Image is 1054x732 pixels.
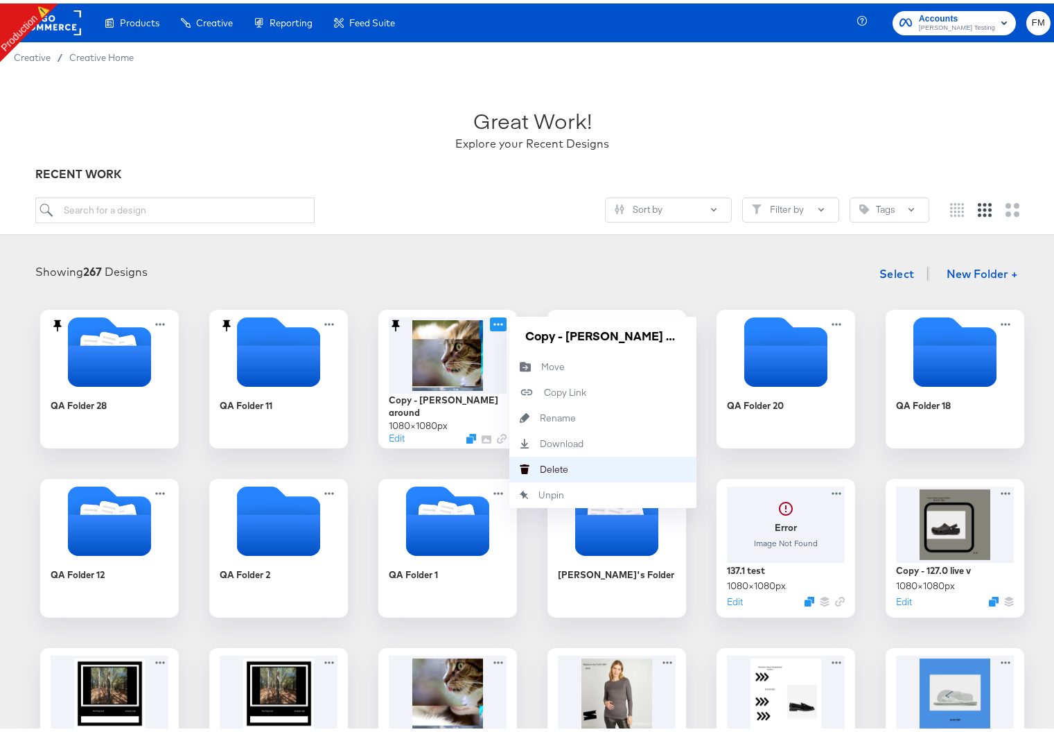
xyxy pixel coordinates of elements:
[1026,8,1051,32] button: FM
[509,435,540,445] svg: Download
[717,476,855,614] div: ErrorImage Not Found137.1 test1080×1080pxEditDuplicate
[874,256,920,284] button: Select
[717,314,855,383] svg: Empty folder
[989,593,999,603] svg: Duplicate
[886,306,1024,445] div: QA Folder 18
[509,453,696,479] button: Delete
[538,485,564,498] div: Unpin
[35,163,1030,179] div: RECENT WORK
[615,201,624,211] svg: Sliders
[896,561,971,574] div: Copy - 127.0 live v
[896,576,955,589] div: 1080 × 1080 px
[14,49,51,60] span: Creative
[547,476,686,614] div: [PERSON_NAME]'s Folder
[742,194,839,219] button: FilterFilter by
[859,201,869,211] svg: Tag
[547,483,686,552] svg: Folder
[40,476,179,614] div: QA Folder 12
[717,306,855,445] div: QA Folder 20
[727,396,784,409] div: QA Folder 20
[919,8,995,23] span: Accounts
[378,476,517,614] div: QA Folder 1
[558,565,674,578] div: [PERSON_NAME]'s Folder
[35,261,148,277] div: Showing Designs
[541,357,565,370] div: Move
[35,194,315,220] input: Search for a design
[886,314,1024,383] svg: Empty folder
[893,8,1016,32] button: Accounts[PERSON_NAME] Testing
[935,259,1030,285] button: New Folder +
[509,410,540,419] svg: Rename
[509,376,696,402] button: Copy
[896,592,912,605] button: Edit
[69,49,134,60] a: Creative Home
[509,461,540,471] svg: Delete
[40,483,179,552] svg: Folder
[220,396,272,409] div: QA Folder 11
[509,402,696,428] button: Rename
[509,358,541,369] svg: Move to folder
[540,408,576,421] div: Rename
[270,14,313,25] span: Reporting
[605,194,732,219] button: SlidersSort by
[389,416,448,429] div: 1080 × 1080 px
[466,430,476,440] svg: Duplicate
[978,200,992,214] svg: Medium grid
[389,390,507,416] div: Copy - [PERSON_NAME] around
[896,396,951,409] div: QA Folder 18
[120,14,159,25] span: Products
[196,14,233,25] span: Creative
[547,306,686,445] div: QA Folder 27
[51,565,105,578] div: QA Folder 12
[850,194,929,219] button: TagTags
[540,434,583,447] div: Download
[919,19,995,31] span: [PERSON_NAME] Testing
[209,476,348,614] div: QA Folder 2
[51,49,69,60] span: /
[378,483,517,552] svg: Folder
[509,428,696,453] a: Download
[83,261,102,275] strong: 267
[389,565,438,578] div: QA Folder 1
[509,351,696,376] button: Move to folder
[1032,12,1045,28] span: FM
[220,565,270,578] div: QA Folder 2
[727,592,743,605] button: Edit
[51,396,107,409] div: QA Folder 28
[727,576,786,589] div: 1080 × 1080 px
[540,460,568,473] div: Delete
[40,306,179,445] div: QA Folder 28
[950,200,964,214] svg: Small grid
[40,314,179,383] svg: Folder
[544,383,586,396] div: Copy Link
[835,593,845,603] svg: Link
[473,103,592,132] div: Great Work!
[378,306,517,445] div: Copy - [PERSON_NAME] around1080×1080pxEditDuplicate
[879,261,915,280] span: Select
[752,201,762,211] svg: Filter
[455,132,609,148] div: Explore your Recent Designs
[209,314,348,383] svg: Empty folder
[209,306,348,445] div: QA Folder 11
[805,593,814,603] svg: Duplicate
[349,14,395,25] span: Feed Suite
[886,476,1024,614] div: Copy - 127.0 live v1080×1080pxEditDuplicate
[509,382,544,396] svg: Copy
[727,561,765,574] div: 137.1 test
[389,428,405,442] button: Edit
[497,430,507,440] svg: Link
[1005,200,1019,214] svg: Large grid
[209,483,348,552] svg: Empty folder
